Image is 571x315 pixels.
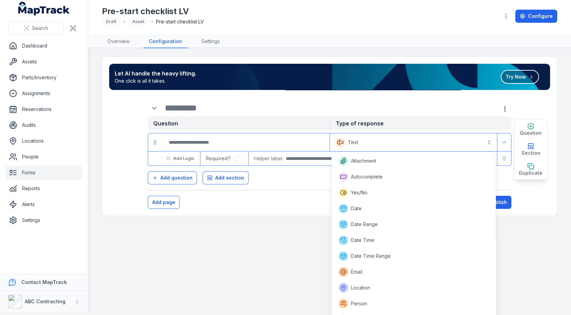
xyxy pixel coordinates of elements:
[351,189,367,196] span: Yes/No
[331,135,496,150] button: Text
[351,284,370,291] span: Location
[351,237,374,244] span: Date Time
[351,173,383,180] span: Autocomplete
[351,157,376,164] span: Attachment
[351,300,367,307] span: Person
[351,268,362,275] span: Email
[351,253,391,260] span: Date Time Range
[351,221,378,228] span: Date Range
[351,205,362,212] span: Date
